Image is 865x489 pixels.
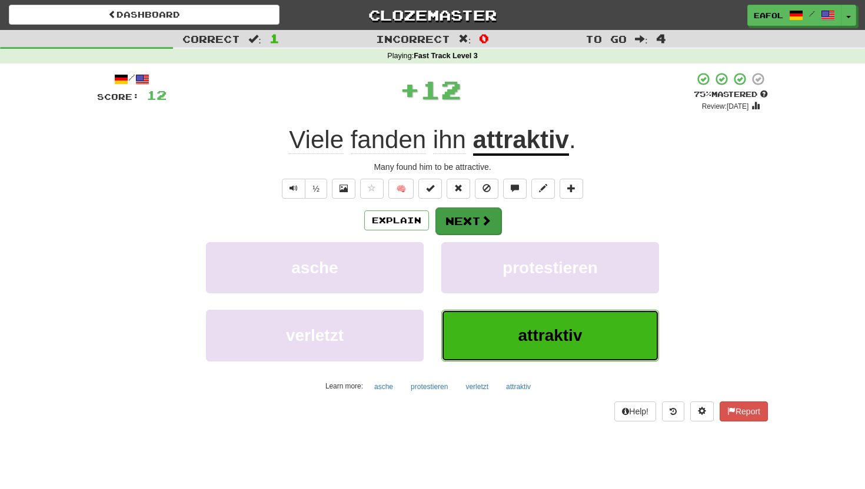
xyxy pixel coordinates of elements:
[97,72,167,86] div: /
[182,33,240,45] span: Correct
[635,34,648,44] span: :
[420,75,461,104] span: 12
[518,326,583,344] span: attraktiv
[560,179,583,199] button: Add to collection (alt+a)
[289,126,344,154] span: Viele
[441,242,659,293] button: protestieren
[479,31,489,45] span: 0
[9,5,280,25] a: Dashboard
[747,5,841,26] a: eafol /
[376,33,450,45] span: Incorrect
[585,33,627,45] span: To go
[286,326,344,344] span: verletzt
[694,89,711,99] span: 75 %
[360,179,384,199] button: Favorite sentence (alt+f)
[809,9,815,18] span: /
[475,179,498,199] button: Ignore sentence (alt+i)
[503,179,527,199] button: Discuss sentence (alt+u)
[388,179,414,199] button: 🧠
[500,378,537,396] button: attraktiv
[473,126,569,156] u: attraktiv
[569,126,576,153] span: .
[414,52,478,60] strong: Fast Track Level 3
[614,401,656,421] button: Help!
[447,179,470,199] button: Reset to 0% Mastered (alt+r)
[459,378,495,396] button: verletzt
[248,34,261,44] span: :
[418,179,442,199] button: Set this sentence to 100% Mastered (alt+m)
[754,10,783,21] span: eafol
[503,259,598,277] span: protestieren
[280,179,327,199] div: Text-to-speech controls
[368,378,400,396] button: asche
[656,31,666,45] span: 4
[404,378,454,396] button: protestieren
[531,179,555,199] button: Edit sentence (alt+d)
[97,92,139,102] span: Score:
[305,179,327,199] button: ½
[297,5,568,25] a: Clozemaster
[364,210,429,230] button: Explain
[694,89,768,100] div: Mastered
[435,207,501,235] button: Next
[147,88,167,102] span: 12
[282,179,305,199] button: Play sentence audio (ctl+space)
[206,242,424,293] button: asche
[702,102,749,110] small: Review: [DATE]
[351,126,426,154] span: fanden
[97,161,768,173] div: Many found him to be attractive.
[433,126,466,154] span: ihn
[332,179,355,199] button: Show image (alt+x)
[662,401,684,421] button: Round history (alt+y)
[458,34,471,44] span: :
[291,259,338,277] span: asche
[325,382,363,390] small: Learn more:
[206,310,424,361] button: verletzt
[720,401,768,421] button: Report
[441,310,659,361] button: attraktiv
[400,72,420,107] span: +
[270,31,280,45] span: 1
